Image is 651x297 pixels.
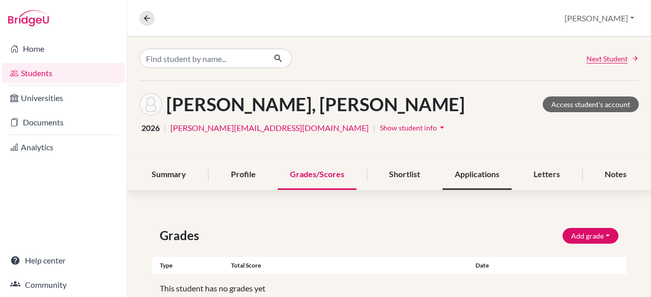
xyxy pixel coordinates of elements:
h1: [PERSON_NAME], [PERSON_NAME] [166,93,465,115]
div: Applications [442,160,512,190]
button: Show student infoarrow_drop_down [379,120,448,136]
span: Grades [160,226,203,245]
a: Students [2,63,125,83]
a: Home [2,39,125,59]
button: Add grade [563,228,618,244]
span: 2026 [141,122,160,134]
span: | [373,122,375,134]
button: [PERSON_NAME] [560,9,639,28]
div: Letters [521,160,572,190]
a: Analytics [2,137,125,157]
input: Find student by name... [139,49,265,68]
img: Harshitha Asai thambi's avatar [139,93,162,116]
i: arrow_drop_down [437,122,447,133]
p: This student has no grades yet [160,282,618,294]
a: [PERSON_NAME][EMAIL_ADDRESS][DOMAIN_NAME] [170,122,369,134]
div: Date [468,261,586,270]
a: Access student's account [543,96,639,112]
a: Universities [2,88,125,108]
a: Help center [2,250,125,271]
a: Documents [2,112,125,133]
a: Next Student [586,53,639,64]
img: Bridge-U [8,10,49,26]
a: Community [2,275,125,295]
div: Shortlist [377,160,432,190]
div: Total score [231,261,468,270]
div: Summary [139,160,198,190]
span: | [164,122,166,134]
div: Type [152,261,231,270]
div: Profile [219,160,268,190]
span: Show student info [380,123,437,132]
div: Notes [593,160,639,190]
div: Grades/Scores [278,160,357,190]
span: Next Student [586,53,628,64]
